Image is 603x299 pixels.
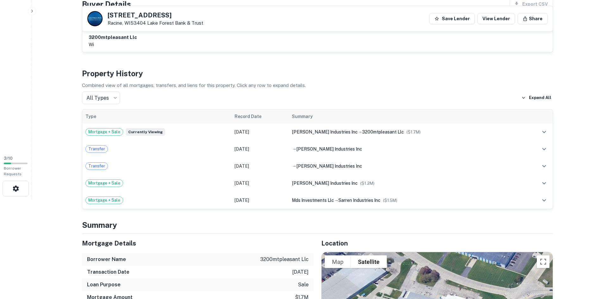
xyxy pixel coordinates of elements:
[231,175,289,192] td: [DATE]
[518,13,548,24] button: Share
[383,198,397,203] span: ($ 1.5M )
[292,129,358,134] span: [PERSON_NAME] industries inc
[520,93,553,103] button: Expand All
[292,198,334,203] span: mds investments llc
[86,129,123,135] span: Mortgage + Sale
[82,68,553,79] h4: Property History
[147,20,203,26] a: Lake Forest Bank & Trust
[429,13,475,24] button: Save Lender
[539,127,550,137] button: expand row
[87,268,129,276] h6: Transaction Date
[292,197,520,204] div: →
[82,91,120,104] div: All Types
[298,281,309,289] p: sale
[82,239,314,248] h5: Mortgage Details
[351,255,387,268] button: Show satellite imagery
[82,219,553,231] h4: Summary
[126,128,165,136] span: Currently viewing
[292,163,520,170] div: →
[89,34,137,41] h6: 3200mtpleasant llc
[86,197,123,203] span: Mortgage + Sale
[108,12,203,18] h5: [STREET_ADDRESS]
[477,13,515,24] a: View Lender
[539,195,550,206] button: expand row
[231,140,289,158] td: [DATE]
[82,109,231,123] th: Type
[539,144,550,154] button: expand row
[231,109,289,123] th: Record Date
[86,146,108,152] span: Transfer
[231,158,289,175] td: [DATE]
[338,198,380,203] span: sarren industries inc
[325,255,351,268] button: Show street map
[108,20,203,26] p: Racine, WI53404
[4,156,13,161] span: 3 / 10
[292,181,358,186] span: [PERSON_NAME] industries inc
[539,161,550,171] button: expand row
[89,41,137,48] p: wi
[537,255,550,268] button: Toggle fullscreen view
[87,281,121,289] h6: Loan Purpose
[86,163,108,169] span: Transfer
[292,128,520,135] div: →
[296,164,362,169] span: [PERSON_NAME] industries inc
[292,268,309,276] p: [DATE]
[231,123,289,140] td: [DATE]
[360,181,374,186] span: ($ 1.2M )
[539,178,550,189] button: expand row
[231,192,289,209] td: [DATE]
[406,130,421,134] span: ($ 1.7M )
[86,180,123,186] span: Mortgage + Sale
[292,146,520,153] div: →
[82,82,553,89] p: Combined view of all mortgages, transfers, and liens for this property. Click any row to expand d...
[296,146,362,152] span: [PERSON_NAME] industries inc
[571,248,603,279] iframe: Chat Widget
[87,256,126,263] h6: Borrower Name
[289,109,523,123] th: Summary
[321,239,553,248] h5: Location
[362,129,404,134] span: 3200mtpleasant llc
[260,256,309,263] p: 3200mtpleasant llc
[4,166,22,176] span: Borrower Requests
